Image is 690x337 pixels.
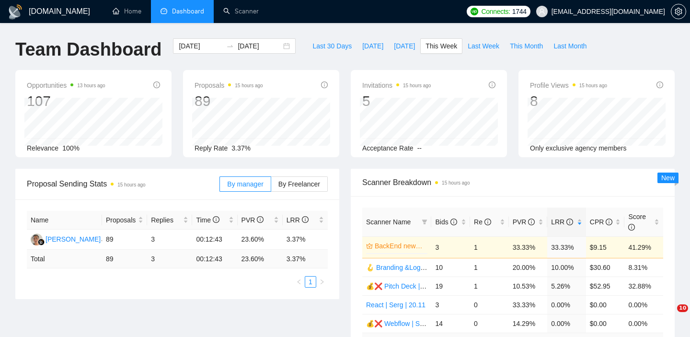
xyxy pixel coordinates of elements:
span: New [661,174,675,182]
span: By manager [227,180,263,188]
td: 89 [102,250,147,268]
td: 0.00% [547,314,586,333]
button: This Month [505,38,548,54]
div: 107 [27,92,105,110]
li: Previous Page [293,276,305,288]
td: 10.53% [509,277,548,295]
div: [PERSON_NAME] [46,234,101,244]
button: This Week [420,38,462,54]
span: Bids [435,218,457,226]
button: Last Month [548,38,592,54]
span: Profile Views [530,80,607,91]
span: Replies [151,215,181,225]
td: 32.88% [624,277,663,295]
button: setting [671,4,686,19]
td: 89 [102,230,147,250]
span: filter [420,215,429,229]
li: 1 [305,276,316,288]
a: JS[PERSON_NAME] [31,235,101,243]
span: filter [422,219,427,225]
input: Start date [179,41,222,51]
span: [DATE] [362,41,383,51]
td: 23.60 % [238,250,283,268]
td: 33.33% [547,236,586,258]
td: 33.33% [509,295,548,314]
td: 0 [470,295,509,314]
td: 0.00% [624,295,663,314]
span: Scanner Breakdown [362,176,663,188]
span: info-circle [257,216,264,223]
time: 15 hours ago [442,180,470,186]
span: Connects: [481,6,510,17]
span: to [226,42,234,50]
td: $0.00 [586,314,625,333]
td: 1 [470,258,509,277]
span: info-circle [213,216,219,223]
span: left [296,279,302,285]
td: 14.29% [509,314,548,333]
button: Last Week [462,38,505,54]
iframe: Intercom live chat [657,304,680,327]
td: 19 [431,277,470,295]
button: right [316,276,328,288]
span: 1744 [512,6,527,17]
span: CPR [590,218,612,226]
td: 1 [470,236,509,258]
span: Reply Rate [195,144,228,152]
span: Proposal Sending Stats [27,178,219,190]
td: 14 [431,314,470,333]
span: Acceptance Rate [362,144,414,152]
a: searchScanner [223,7,259,15]
span: info-circle [450,219,457,225]
button: left [293,276,305,288]
a: 💰❌ Webflow | Serg | 19.11 [366,320,452,327]
td: $30.60 [586,258,625,277]
span: info-circle [628,224,635,231]
div: 5 [362,92,431,110]
span: Last 30 Days [312,41,352,51]
td: 1 [470,277,509,295]
span: right [319,279,325,285]
td: 3.37% [283,230,328,250]
td: 41.29% [624,236,663,258]
td: 5.26% [547,277,586,295]
img: gigradar-bm.png [38,239,45,245]
input: End date [238,41,281,51]
th: Proposals [102,211,147,230]
span: info-circle [566,219,573,225]
time: 15 hours ago [403,83,431,88]
span: info-circle [484,219,491,225]
th: Replies [147,211,192,230]
td: $9.15 [586,236,625,258]
span: Last Week [468,41,499,51]
a: homeHome [113,7,141,15]
span: Invitations [362,80,431,91]
td: 3.37 % [283,250,328,268]
span: dashboard [161,8,167,14]
td: 0.00% [624,314,663,333]
span: user [539,8,545,15]
a: 1 [305,277,316,287]
span: crown [366,243,373,249]
img: upwork-logo.png [471,8,478,15]
span: Only exclusive agency members [530,144,627,152]
a: BackEnd newbies + 💰❌ | Kos | 06.05 [375,241,425,251]
time: 13 hours ago [77,83,105,88]
span: info-circle [606,219,612,225]
td: $52.95 [586,277,625,295]
span: Score [628,213,646,231]
td: 10 [431,258,470,277]
span: This Week [425,41,457,51]
span: 10 [677,304,688,312]
td: 8.31% [624,258,663,277]
span: LRR [287,216,309,224]
span: Dashboard [172,7,204,15]
span: Last Month [553,41,586,51]
span: Proposals [195,80,263,91]
span: 3.37% [231,144,251,152]
span: info-circle [321,81,328,88]
div: 89 [195,92,263,110]
span: info-circle [153,81,160,88]
button: Last 30 Days [307,38,357,54]
span: info-circle [302,216,309,223]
